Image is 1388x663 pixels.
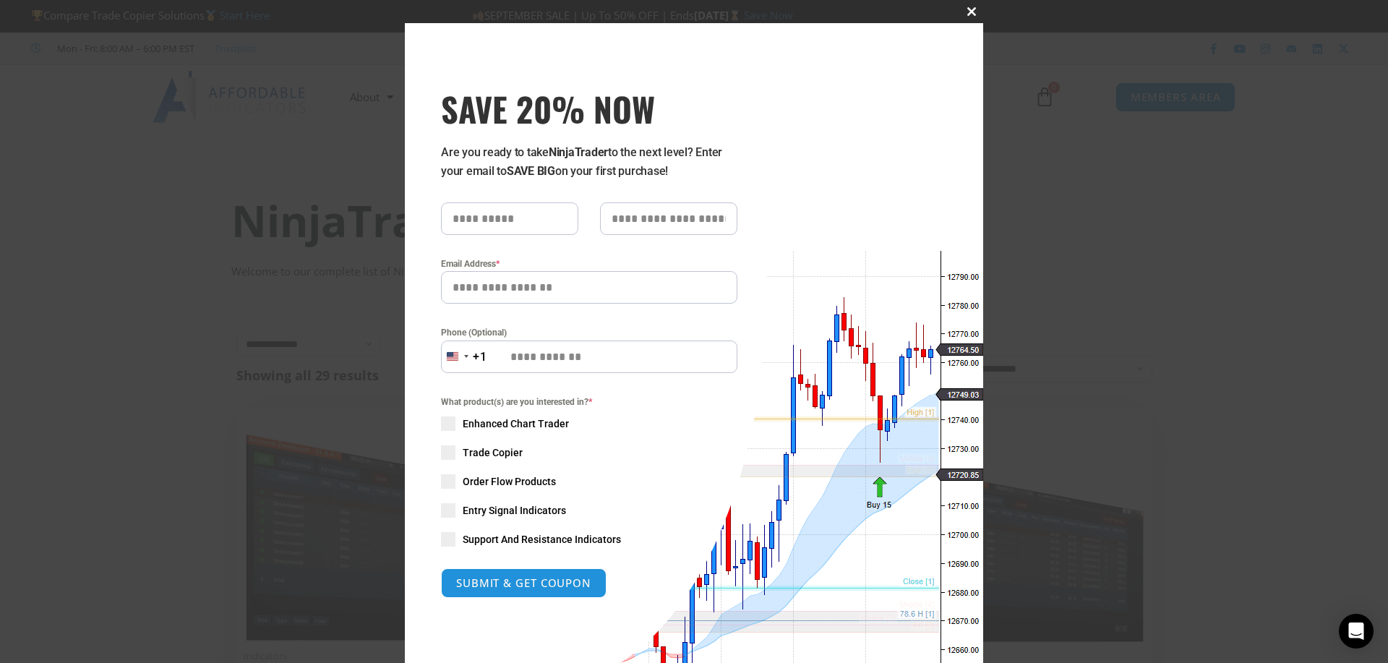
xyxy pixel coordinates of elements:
h3: SAVE 20% NOW [441,88,737,129]
span: Trade Copier [463,445,523,460]
span: Order Flow Products [463,474,556,489]
label: Trade Copier [441,445,737,460]
span: What product(s) are you interested in? [441,395,737,409]
button: Selected country [441,341,487,373]
label: Support And Resistance Indicators [441,532,737,547]
span: Enhanced Chart Trader [463,416,569,431]
div: +1 [473,348,487,367]
strong: SAVE BIG [507,164,555,178]
button: SUBMIT & GET COUPON [441,568,607,598]
label: Entry Signal Indicators [441,503,737,518]
label: Enhanced Chart Trader [441,416,737,431]
span: Support And Resistance Indicators [463,532,621,547]
label: Phone (Optional) [441,325,737,340]
label: Order Flow Products [441,474,737,489]
label: Email Address [441,257,737,271]
strong: NinjaTrader [549,145,608,159]
span: Entry Signal Indicators [463,503,566,518]
p: Are you ready to take to the next level? Enter your email to on your first purchase! [441,143,737,181]
div: Open Intercom Messenger [1339,614,1374,649]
